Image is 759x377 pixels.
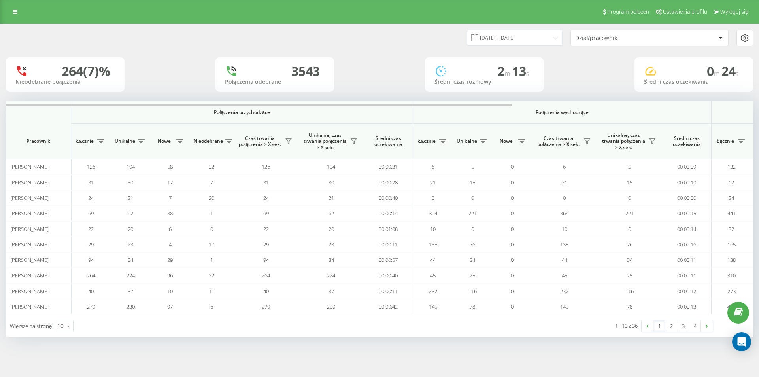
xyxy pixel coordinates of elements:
[263,241,269,248] span: 29
[662,299,712,314] td: 00:00:13
[209,272,214,279] span: 22
[536,135,581,148] span: Czas trwania połączenia > X sek.
[429,288,437,295] span: 232
[511,163,514,170] span: 0
[364,190,413,206] td: 00:00:40
[10,163,49,170] span: [PERSON_NAME]
[663,9,707,15] span: Ustawienia profilu
[457,138,477,144] span: Unikalne
[707,63,721,80] span: 0
[575,35,670,42] div: Dział/pracownik
[10,272,49,279] span: [PERSON_NAME]
[167,272,173,279] span: 96
[526,69,529,78] span: s
[154,138,174,144] span: Nowe
[471,163,474,170] span: 5
[430,179,436,186] span: 21
[262,303,270,310] span: 270
[429,241,437,248] span: 135
[167,179,173,186] span: 17
[653,320,665,332] a: 1
[128,225,133,233] span: 20
[468,288,477,295] span: 116
[10,210,49,217] span: [PERSON_NAME]
[169,194,172,201] span: 7
[417,138,437,144] span: Łącznie
[364,159,413,174] td: 00:00:31
[562,225,567,233] span: 10
[263,210,269,217] span: 69
[10,194,49,201] span: [PERSON_NAME]
[511,194,514,201] span: 0
[364,174,413,190] td: 00:00:28
[10,303,49,310] span: [PERSON_NAME]
[87,163,95,170] span: 126
[470,303,475,310] span: 78
[364,206,413,221] td: 00:00:14
[329,210,334,217] span: 62
[662,237,712,252] td: 00:00:16
[689,320,701,332] a: 4
[10,288,49,295] span: [PERSON_NAME]
[677,320,689,332] a: 3
[720,9,748,15] span: Wyloguj się
[732,332,751,351] div: Open Intercom Messenger
[126,163,135,170] span: 104
[87,272,95,279] span: 264
[327,303,335,310] span: 230
[92,109,392,116] span: Połączenia przychodzące
[721,63,739,80] span: 24
[511,272,514,279] span: 0
[262,163,270,170] span: 126
[662,284,712,299] td: 00:00:12
[128,241,133,248] span: 23
[497,63,512,80] span: 2
[329,288,334,295] span: 37
[662,221,712,237] td: 00:00:14
[662,268,712,283] td: 00:00:11
[662,206,712,221] td: 00:00:15
[62,64,110,79] div: 264 (7)%
[209,163,214,170] span: 32
[88,210,94,217] span: 69
[644,79,744,85] div: Średni czas oczekiwania
[662,174,712,190] td: 00:00:10
[512,63,529,80] span: 13
[302,132,348,151] span: Unikalne, czas trwania połączenia > X sek.
[727,210,736,217] span: 441
[262,272,270,279] span: 264
[470,241,475,248] span: 76
[364,237,413,252] td: 00:00:11
[727,256,736,263] span: 138
[88,256,94,263] span: 94
[727,241,736,248] span: 165
[729,225,734,233] span: 32
[75,138,95,144] span: Łącznie
[370,135,407,148] span: Średni czas oczekiwania
[607,9,649,15] span: Program poleceń
[167,256,173,263] span: 29
[210,210,213,217] span: 1
[727,288,736,295] span: 273
[468,210,477,217] span: 221
[329,256,334,263] span: 84
[167,210,173,217] span: 38
[504,69,512,78] span: m
[430,225,436,233] span: 10
[128,256,133,263] span: 84
[562,272,567,279] span: 45
[434,79,534,85] div: Średni czas rozmówy
[209,241,214,248] span: 17
[562,256,567,263] span: 44
[210,179,213,186] span: 7
[471,194,474,201] span: 0
[628,225,631,233] span: 6
[128,210,133,217] span: 62
[329,225,334,233] span: 20
[263,225,269,233] span: 22
[128,288,133,295] span: 37
[563,163,566,170] span: 6
[167,288,173,295] span: 10
[209,194,214,201] span: 20
[209,288,214,295] span: 11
